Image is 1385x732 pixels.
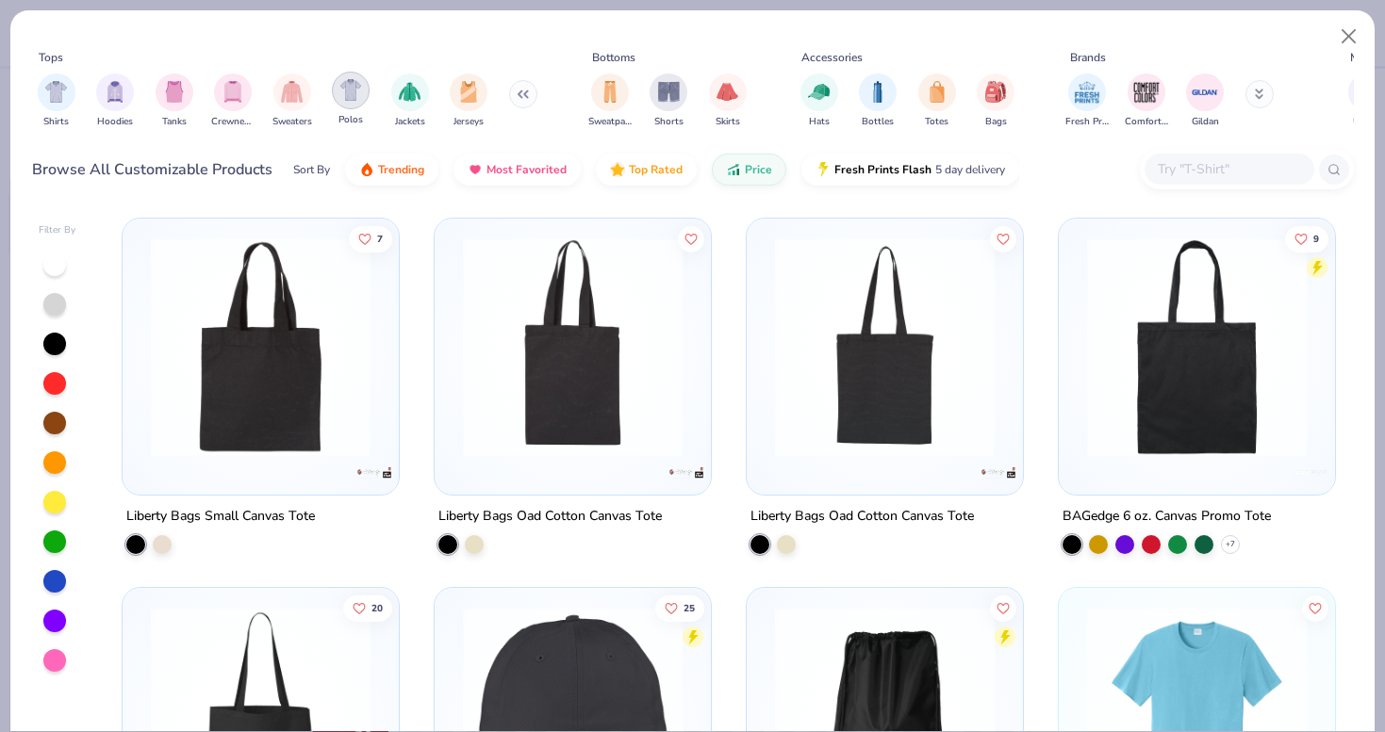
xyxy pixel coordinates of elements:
button: filter button [709,73,747,129]
button: Like [678,225,704,252]
button: Like [1285,225,1328,252]
div: filter for Hats [800,73,838,129]
span: Price [745,162,772,177]
button: Close [1331,19,1367,55]
button: Like [1302,594,1328,621]
div: filter for Tanks [156,73,193,129]
span: Unisex [1353,115,1381,129]
div: Browse All Customizable Products [32,158,272,181]
button: filter button [156,73,193,129]
img: Polos Image [340,79,362,101]
button: Like [343,594,392,621]
div: Accessories [801,49,863,66]
span: + 7 [1226,539,1235,550]
span: Fresh Prints [1065,115,1109,129]
span: Trending [378,162,424,177]
span: Crewnecks [211,115,255,129]
img: Liberty Bags logo [980,454,1017,492]
span: Jerseys [453,115,484,129]
div: filter for Comfort Colors [1125,73,1168,129]
img: Tanks Image [164,81,185,103]
span: Polos [338,113,363,127]
img: 023b2e3e-e657-4517-9626-d9b1eed8d70c [453,237,692,457]
div: Liberty Bags Oad Cotton Canvas Tote [438,505,662,529]
span: Jackets [395,115,425,129]
div: filter for Polos [332,72,370,127]
img: TopRated.gif [610,162,625,177]
div: filter for Totes [918,73,956,129]
div: filter for Skirts [709,73,747,129]
button: Most Favorited [453,154,581,186]
div: Sort By [293,161,330,178]
div: Bottoms [592,49,635,66]
button: filter button [450,73,487,129]
button: filter button [1186,73,1224,129]
button: Like [349,225,392,252]
img: 27b5c7c3-e969-429a-aedd-a97ddab816ce [1078,237,1316,457]
span: Fresh Prints Flash [834,162,932,177]
img: Sweatpants Image [600,81,620,103]
img: Sweaters Image [281,81,303,103]
img: Bags Image [985,81,1006,103]
img: Liberty Bags logo [668,454,705,492]
button: filter button [332,73,370,129]
img: Shirts Image [45,81,67,103]
div: filter for Jackets [391,73,429,129]
span: Totes [925,115,948,129]
span: Bottles [862,115,894,129]
div: filter for Bags [977,73,1014,129]
button: filter button [96,73,134,129]
div: filter for Shorts [650,73,687,129]
button: filter button [650,73,687,129]
img: Shorts Image [658,81,680,103]
img: Hats Image [808,81,830,103]
img: Jerseys Image [458,81,479,103]
img: Gildan Image [1191,78,1219,106]
span: 20 [371,603,383,612]
div: BAGedge 6 oz. Canvas Promo Tote [1063,505,1271,529]
button: Like [990,594,1016,621]
button: filter button [211,73,255,129]
span: Hats [809,115,830,129]
div: filter for Shirts [38,73,75,129]
span: 9 [1313,234,1319,243]
button: filter button [918,73,956,129]
span: 7 [377,234,383,243]
img: Jackets Image [399,81,420,103]
img: Fresh Prints Image [1073,78,1101,106]
span: 25 [684,603,695,612]
span: Shorts [654,115,684,129]
input: Try "T-Shirt" [1156,158,1301,180]
button: filter button [38,73,75,129]
button: filter button [859,73,897,129]
div: filter for Sweaters [272,73,312,129]
span: Skirts [716,115,740,129]
span: 5 day delivery [935,159,1005,181]
div: Tops [39,49,63,66]
img: trending.gif [359,162,374,177]
img: BAGedge logo [1292,454,1329,492]
img: Totes Image [927,81,948,103]
img: Comfort Colors Image [1132,78,1161,106]
div: Brands [1070,49,1106,66]
button: Trending [345,154,438,186]
img: flash.gif [816,162,831,177]
div: filter for Sweatpants [588,73,632,129]
img: Liberty Bags logo [355,454,393,492]
button: Like [990,225,1016,252]
div: filter for Crewnecks [211,73,255,129]
img: 119f3be6-5c8d-4dec-a817-4e77bf7f5439 [141,237,380,457]
button: Like [655,594,704,621]
button: filter button [588,73,632,129]
img: Hoodies Image [105,81,125,103]
div: filter for Hoodies [96,73,134,129]
button: filter button [272,73,312,129]
span: Tanks [162,115,187,129]
button: Price [712,154,786,186]
button: Fresh Prints Flash5 day delivery [801,154,1019,186]
button: filter button [1065,73,1109,129]
span: Sweaters [272,115,312,129]
span: Shirts [43,115,69,129]
span: Bags [985,115,1007,129]
div: Filter By [39,223,76,237]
